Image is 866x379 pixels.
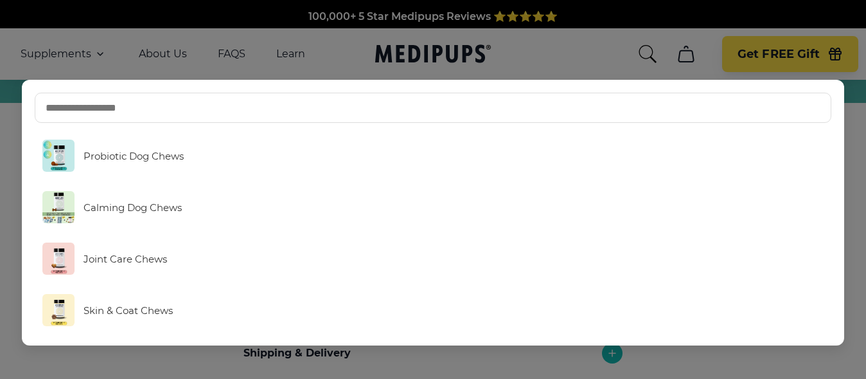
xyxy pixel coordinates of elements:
[35,133,832,178] a: Probiotic Dog Chews
[42,294,75,326] img: Skin & Coat Chews
[42,243,75,275] img: Joint Care Chews
[84,150,184,162] span: Probiotic Dog Chews
[35,288,832,333] a: Skin & Coat Chews
[84,253,167,265] span: Joint Care Chews
[35,185,832,230] a: Calming Dog Chews
[84,304,173,317] span: Skin & Coat Chews
[84,201,182,214] span: Calming Dog Chews
[35,236,832,281] a: Joint Care Chews
[42,140,75,172] img: Probiotic Dog Chews
[42,191,75,223] img: Calming Dog Chews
